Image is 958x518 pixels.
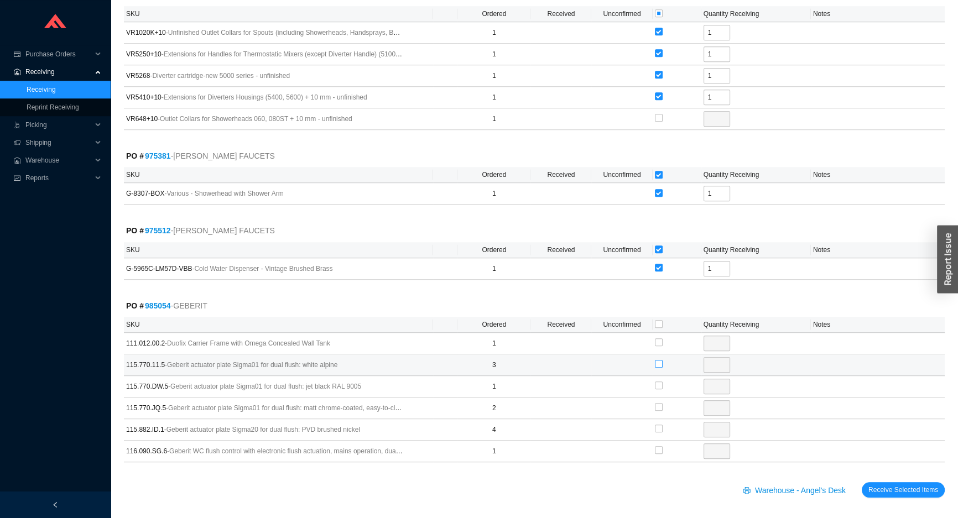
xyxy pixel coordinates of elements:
span: 116.090.SG.6 [126,446,403,457]
span: - Geberit actuator plate Sigma01 for dual flush: jet black RAL 9005 [168,383,361,390]
span: - Cold Water Dispenser - Vintage Brushed Brass [192,265,332,273]
span: VR5410+10 [126,92,403,103]
span: VR1020K+10 [126,27,403,38]
span: left [52,501,59,508]
span: 111.012.00.2 [126,338,403,349]
span: Picking [25,116,92,134]
span: Receive Selected Items [868,484,938,495]
td: 1 [457,441,530,462]
span: Shipping [25,134,92,151]
span: G-5965C-LM57D-VBB [126,263,403,274]
span: VR648+10 [126,113,403,124]
span: - Extensions for Handles for Thermostatic Mixers (except Diverter Handle) (5100, 5200, 5300, 5400... [162,50,554,58]
td: 1 [457,87,530,108]
span: - Extensions for Diverters Housings (5400, 5600) + 10 mm - unfinished [162,93,367,101]
th: SKU [124,242,433,258]
th: Notes [811,167,945,183]
th: Quantity Receiving [701,167,811,183]
th: Notes [811,317,945,333]
th: SKU [124,167,433,183]
th: Ordered [457,242,530,258]
span: - Diverter cartridge-new 5000 series - unfinished [150,72,290,80]
th: Ordered [457,6,530,22]
span: - Geberit WC flush control with electronic flush actuation, mains operation, dual flush, Sigma80 ... [167,447,759,455]
a: Receiving [27,86,56,93]
th: Unconfirmed [591,6,652,22]
span: - Unfinished Outlet Collars for Spouts (including Showerheads, Handsprays, Body Sprays): 010-080,... [166,29,597,36]
span: Receiving [25,63,92,81]
th: Notes [811,6,945,22]
th: Received [530,167,591,183]
span: VR5268 [126,70,403,81]
td: 1 [457,376,530,397]
span: printer [743,486,753,495]
span: VR5250+10 [126,49,403,60]
span: - Geberit actuator plate Sigma01 for dual flush: white alpine [165,361,337,369]
th: SKU [124,6,433,22]
th: Unconfirmed [591,317,652,333]
span: - Geberit actuator plate Sigma20 for dual flush: PVD brushed nickel [164,426,360,433]
span: 115.882.ID.1 [126,424,403,435]
th: Received [530,6,591,22]
a: 975381 [145,151,171,160]
span: credit-card [13,51,21,57]
span: - Outlet Collars for Showerheads 060, 080ST + 10 mm - unfinished [158,115,352,123]
span: 115.770.DW.5 [126,381,403,392]
span: - [PERSON_NAME] FAUCETS [171,224,275,237]
button: Receive Selected Items [862,482,945,498]
th: Received [530,317,591,333]
th: Unconfirmed [591,167,652,183]
span: Warehouse [25,151,92,169]
th: SKU [124,317,433,333]
td: 1 [457,44,530,65]
span: fund [13,175,21,181]
a: 985054 [145,301,171,310]
span: 115.770.11.5 [126,359,403,370]
span: - GEBERIT [171,300,207,312]
th: Notes [811,242,945,258]
span: 115.770.JQ.5 [126,402,403,414]
td: 2 [457,397,530,419]
span: Purchase Orders [25,45,92,63]
th: Quantity Receiving [701,242,811,258]
td: 1 [457,22,530,44]
th: Quantity Receiving [701,6,811,22]
strong: PO # [126,151,171,160]
a: Reprint Receiving [27,103,79,111]
th: Unconfirmed [591,242,652,258]
span: - Duofix Carrier Frame with Omega Concealed Wall Tank [165,339,330,347]
span: G-8307-BOX [126,188,403,199]
strong: PO # [126,301,171,310]
span: - [PERSON_NAME] FAUCETS [171,150,275,163]
strong: PO # [126,226,171,235]
span: - Geberit actuator plate Sigma01 for dual flush: matt chrome-coated, easy-to-clean coated [166,404,428,412]
th: Ordered [457,317,530,333]
span: Warehouse - Angel's Desk [755,484,846,497]
a: 975512 [145,226,171,235]
td: 1 [457,258,530,280]
th: Quantity Receiving [701,317,811,333]
th: Ordered [457,167,530,183]
td: 1 [457,65,530,87]
button: printerWarehouse - Angel's Desk [736,482,855,498]
td: 1 [457,108,530,130]
span: Reports [25,169,92,187]
td: 4 [457,419,530,441]
td: 1 [457,183,530,205]
th: Received [530,242,591,258]
span: - Various - Showerhead with Shower Arm [164,190,283,197]
td: 1 [457,333,530,354]
td: 3 [457,354,530,376]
